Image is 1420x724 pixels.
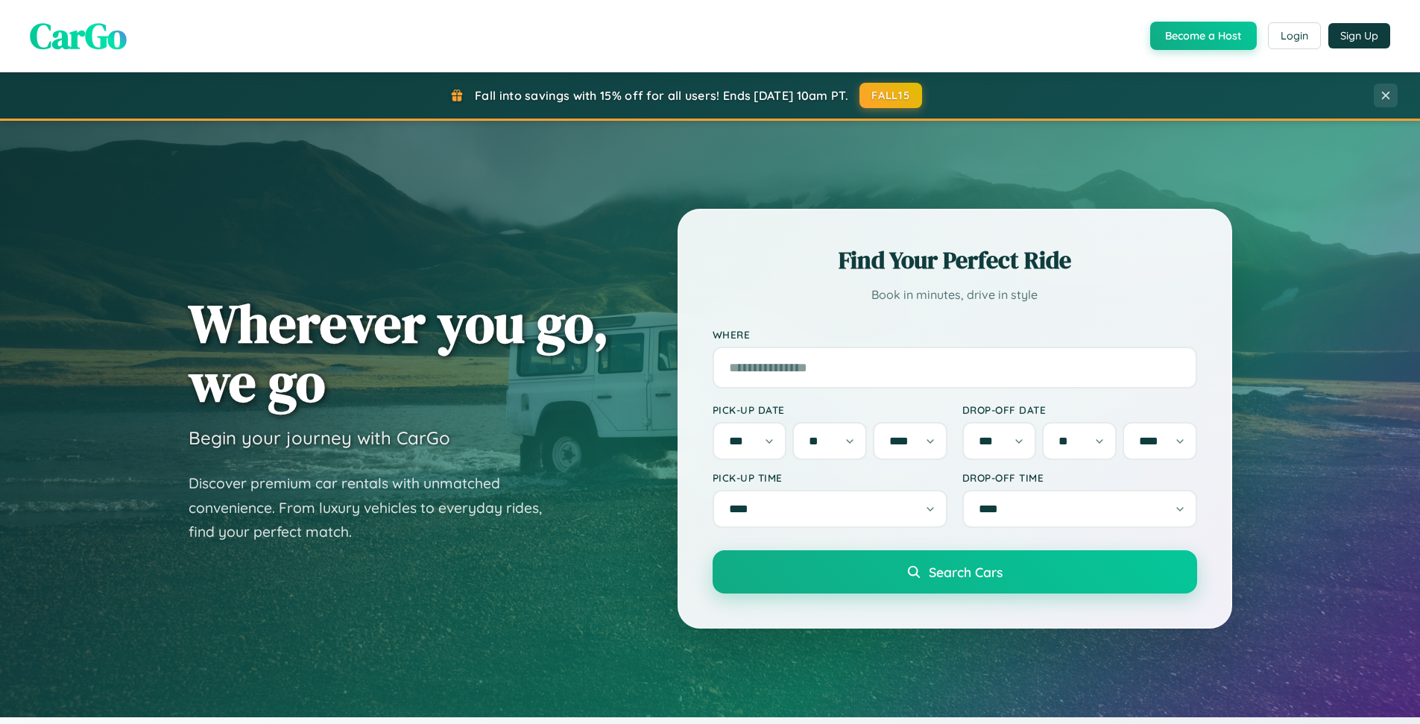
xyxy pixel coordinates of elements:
[713,471,947,484] label: Pick-up Time
[962,403,1197,416] label: Drop-off Date
[713,403,947,416] label: Pick-up Date
[189,471,561,544] p: Discover premium car rentals with unmatched convenience. From luxury vehicles to everyday rides, ...
[189,294,609,412] h1: Wherever you go, we go
[475,88,848,103] span: Fall into savings with 15% off for all users! Ends [DATE] 10am PT.
[859,83,922,108] button: FALL15
[713,328,1197,341] label: Where
[1150,22,1257,50] button: Become a Host
[962,471,1197,484] label: Drop-off Time
[1268,22,1321,49] button: Login
[713,550,1197,594] button: Search Cars
[189,426,450,449] h3: Begin your journey with CarGo
[929,564,1003,580] span: Search Cars
[713,284,1197,306] p: Book in minutes, drive in style
[713,244,1197,277] h2: Find Your Perfect Ride
[1328,23,1390,48] button: Sign Up
[30,11,127,60] span: CarGo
